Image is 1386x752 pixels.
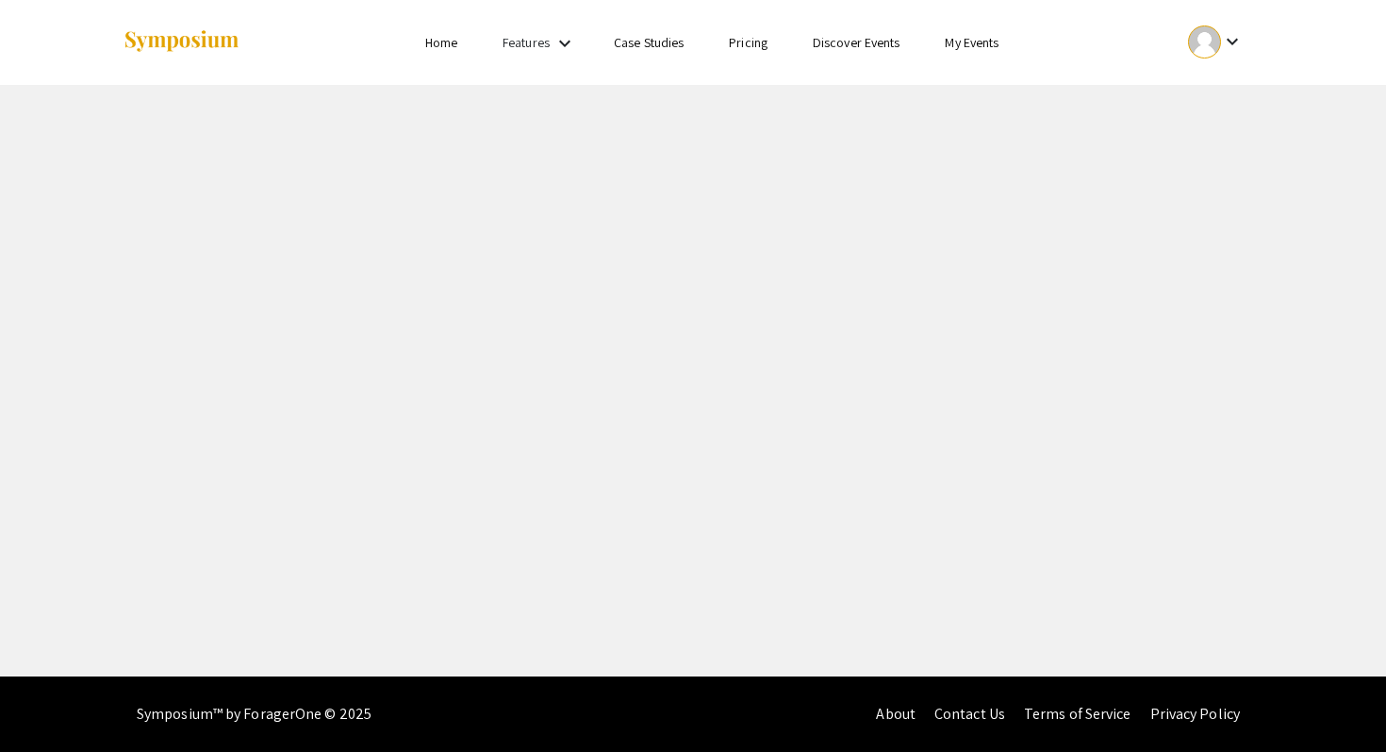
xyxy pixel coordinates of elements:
[813,34,900,51] a: Discover Events
[876,704,916,724] a: About
[729,34,767,51] a: Pricing
[614,34,684,51] a: Case Studies
[553,32,576,55] mat-icon: Expand Features list
[137,677,371,752] div: Symposium™ by ForagerOne © 2025
[1168,21,1263,63] button: Expand account dropdown
[123,29,240,55] img: Symposium by ForagerOne
[1221,30,1244,53] mat-icon: Expand account dropdown
[1150,704,1240,724] a: Privacy Policy
[945,34,998,51] a: My Events
[1024,704,1131,724] a: Terms of Service
[425,34,457,51] a: Home
[503,34,550,51] a: Features
[934,704,1005,724] a: Contact Us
